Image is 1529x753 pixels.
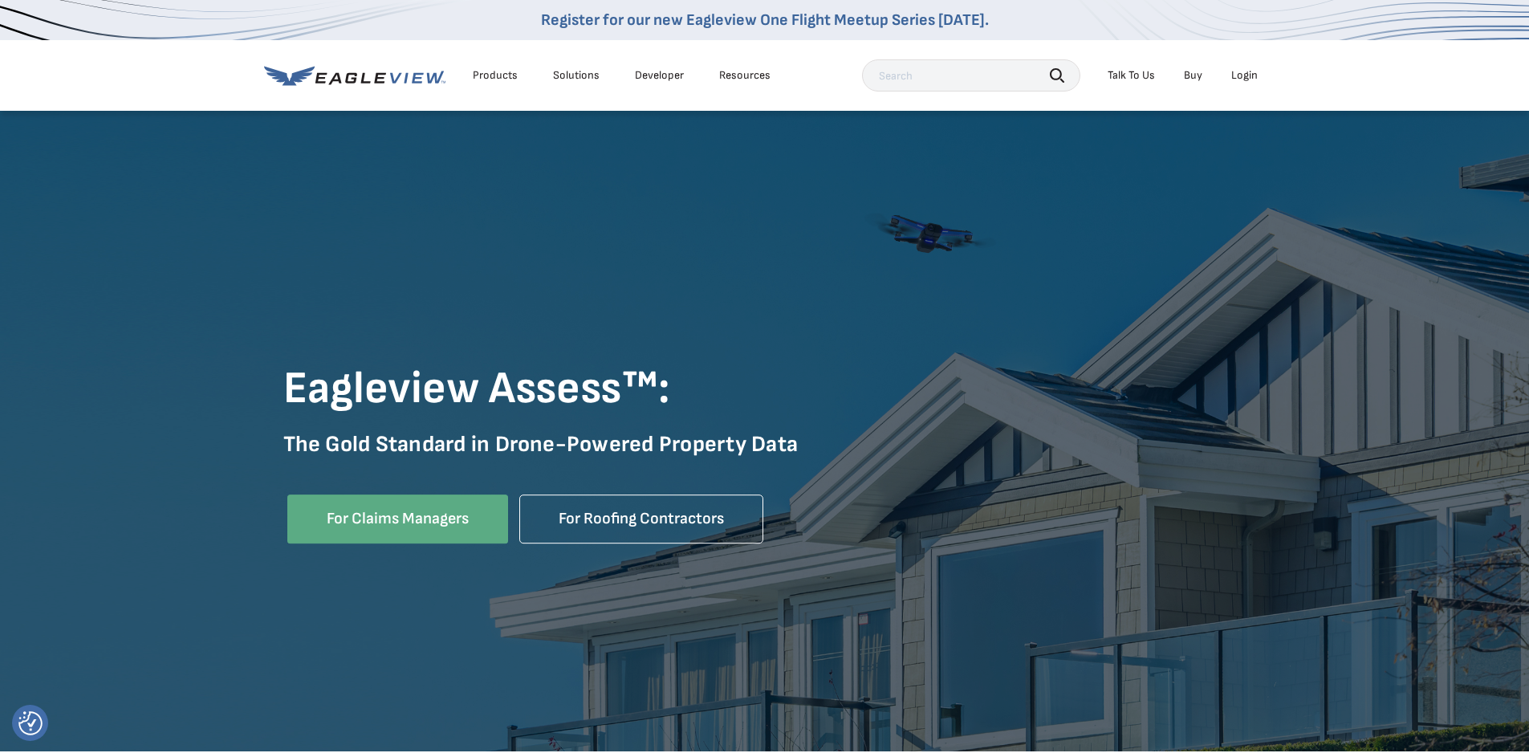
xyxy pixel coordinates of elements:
div: Talk To Us [1108,68,1155,83]
a: For Claims Managers [287,495,508,543]
a: Register for our new Eagleview One Flight Meetup Series [DATE]. [541,10,989,30]
a: Developer [635,68,684,83]
strong: The Gold Standard in Drone-Powered Property Data [283,431,799,458]
div: Solutions [553,68,600,83]
button: Consent Preferences [18,711,43,735]
div: Resources [719,68,771,83]
h1: Eagleview Assess™: [283,361,1246,417]
a: Buy [1184,68,1202,83]
a: For Roofing Contractors [519,495,763,543]
img: Revisit consent button [18,711,43,735]
div: Products [473,68,518,83]
div: Login [1231,68,1258,83]
input: Search [862,59,1080,92]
